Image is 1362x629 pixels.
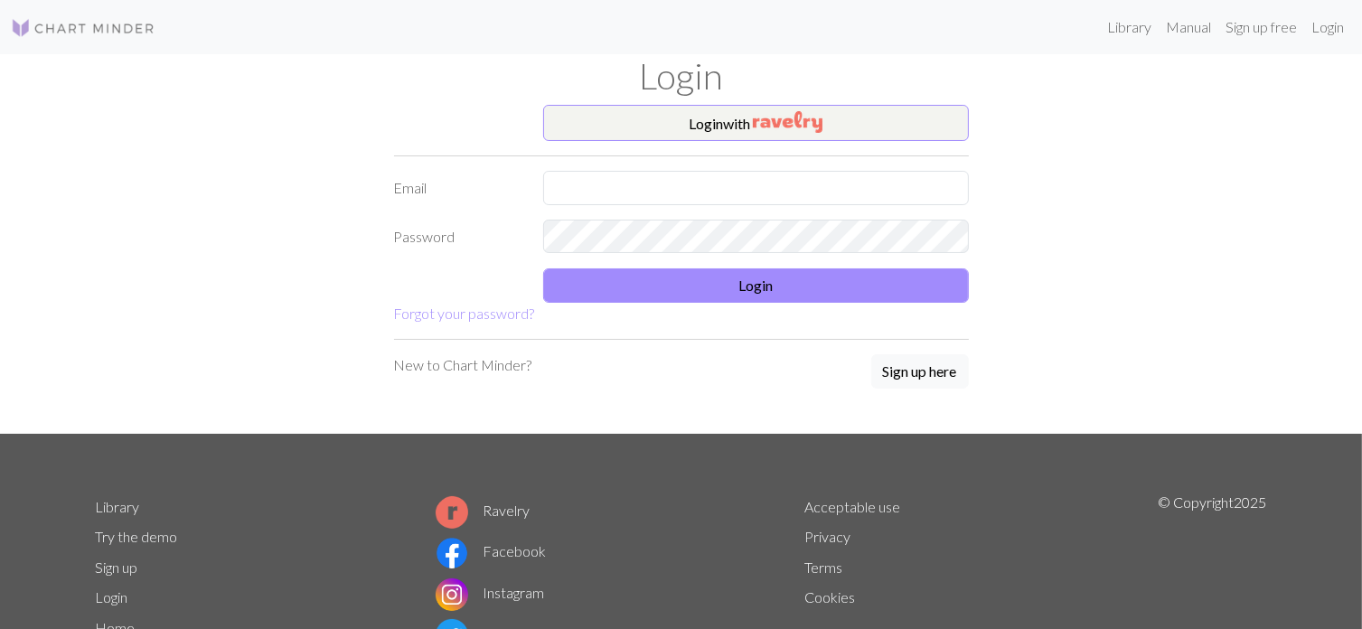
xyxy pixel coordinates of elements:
a: Instagram [436,584,544,601]
a: Facebook [436,542,546,559]
a: Manual [1159,9,1218,45]
a: Login [96,588,128,606]
a: Login [1304,9,1351,45]
button: Sign up here [871,354,969,389]
h1: Login [85,54,1278,98]
a: Ravelry [436,502,530,519]
img: Instagram logo [436,578,468,611]
a: Sign up free [1218,9,1304,45]
a: Acceptable use [804,498,900,515]
button: Login [543,268,969,303]
a: Terms [804,559,842,576]
a: Cookies [804,588,855,606]
a: Sign up here [871,354,969,390]
img: Ravelry [753,111,822,133]
label: Email [383,171,532,205]
a: Sign up [96,559,138,576]
img: Facebook logo [436,537,468,569]
a: Try the demo [96,528,178,545]
img: Logo [11,17,155,39]
label: Password [383,220,532,254]
a: Forgot your password? [394,305,535,322]
img: Ravelry logo [436,496,468,529]
a: Library [96,498,140,515]
p: New to Chart Minder? [394,354,532,376]
a: Library [1100,9,1159,45]
a: Privacy [804,528,850,545]
button: Loginwith [543,105,969,141]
